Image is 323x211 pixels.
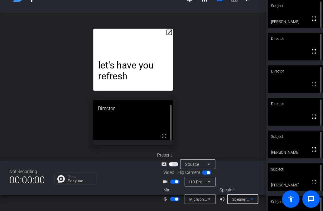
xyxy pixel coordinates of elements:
mat-icon: fullscreen [310,80,318,88]
mat-icon: fullscreen [310,15,318,22]
mat-icon: videocam_outline [163,178,170,185]
mat-icon: open_in_new [166,29,173,36]
div: Director [268,33,323,45]
span: Flip Camera [177,169,200,176]
mat-icon: fullscreen [310,178,318,186]
span: Video [163,169,174,176]
span: Speakers (Realtek(R) Audio) [232,197,283,202]
p: let's have you refresh [98,60,168,82]
img: Chat Icon [57,175,65,183]
div: Not Recording [9,168,45,175]
mat-icon: fullscreen [310,48,318,55]
div: Director [268,98,323,110]
div: Subject [268,131,323,143]
mat-icon: fullscreen [160,132,168,140]
mat-icon: message [307,195,315,203]
div: Director [268,65,323,77]
mat-icon: screen_share_outline [161,161,169,168]
div: Mic [157,187,219,193]
mat-icon: fullscreen [310,113,318,120]
div: Speaker [219,187,257,193]
div: Subject [268,196,323,208]
span: Microphone (HD Pro Webcam C920) (046d:08e5) [190,197,279,202]
span: 00:00:00 [9,172,45,188]
div: Present [157,152,219,158]
mat-icon: volume_up [219,195,227,203]
mat-icon: fullscreen [310,146,318,153]
span: HD Pro Webcam C920 (046d:08e5) [190,179,254,184]
mat-icon: mic_none [163,195,170,203]
span: Source [185,162,200,167]
div: Director [93,100,173,117]
div: Subject [268,163,323,175]
p: Everyone [68,179,93,183]
p: Group [68,175,93,178]
mat-icon: accessibility [287,195,295,203]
